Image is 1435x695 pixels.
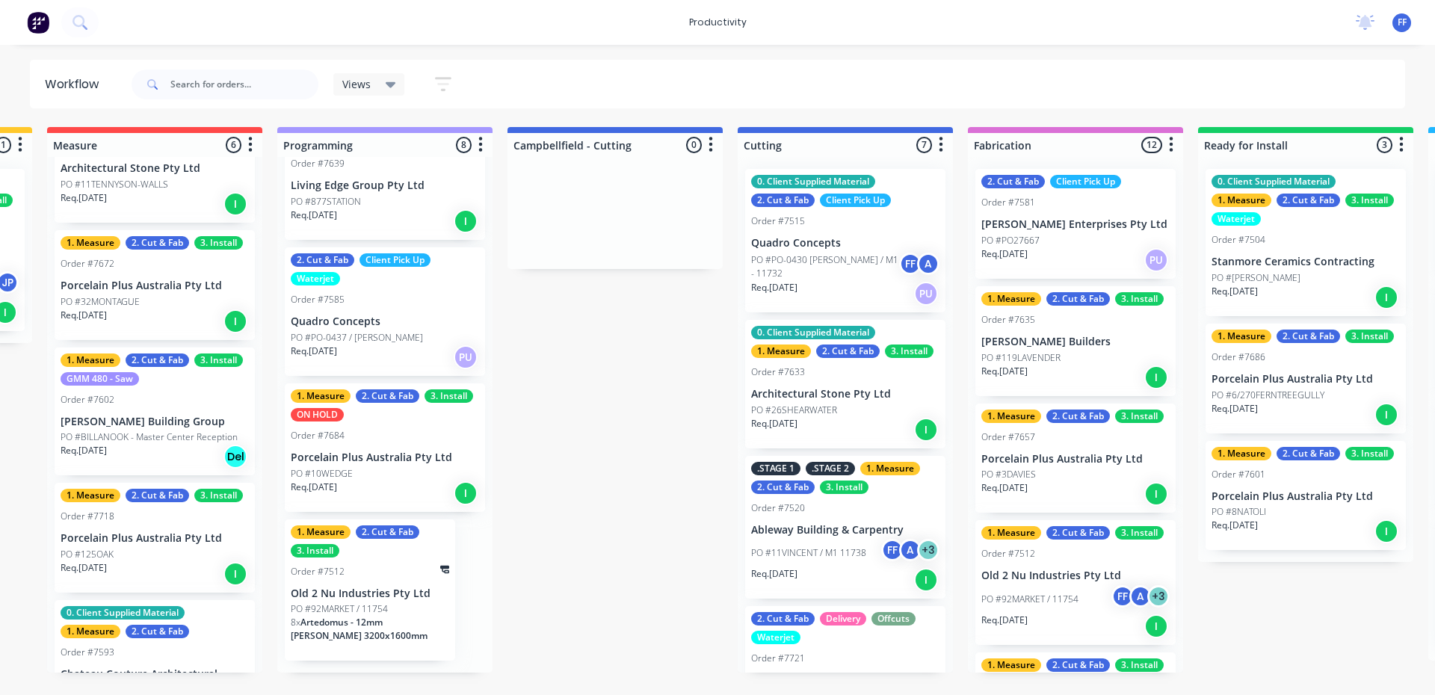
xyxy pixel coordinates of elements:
[975,169,1176,279] div: 2. Cut & FabClient Pick UpOrder #7581[PERSON_NAME] Enterprises Pty LtdPO #PO27667Req.[DATE]PU
[751,388,939,401] p: Architectural Stone Pty Ltd
[1212,373,1400,386] p: Porcelain Plus Australia Pty Ltd
[1212,490,1400,503] p: Porcelain Plus Australia Pty Ltd
[454,481,478,505] div: I
[1111,585,1134,608] div: FF
[126,489,189,502] div: 2. Cut & Fab
[975,520,1176,645] div: 1. Measure2. Cut & Fab3. InstallOrder #7512Old 2 Nu Industries Pty LtdPO #92MARKET / 11754FFA+3Re...
[356,389,419,403] div: 2. Cut & Fab
[291,345,337,358] p: Req. [DATE]
[751,481,815,494] div: 2. Cut & Fab
[61,416,249,428] p: [PERSON_NAME] Building Group
[291,408,344,421] div: ON HOLD
[55,483,255,593] div: 1. Measure2. Cut & Fab3. InstallOrder #7718Porcelain Plus Australia Pty LtdPO #125OAKReq.[DATE]I
[291,451,479,464] p: Porcelain Plus Australia Pty Ltd
[291,272,340,285] div: Waterjet
[1115,526,1164,540] div: 3. Install
[816,345,880,358] div: 2. Cut & Fab
[1212,505,1266,519] p: PO #8NATOLI
[291,481,337,494] p: Req. [DATE]
[291,157,345,170] div: Order #7639
[981,410,1041,423] div: 1. Measure
[61,372,139,386] div: GMM 480 - Saw
[751,612,815,625] div: 2. Cut & Fab
[1144,365,1168,389] div: I
[291,195,361,208] p: PO #877STATION
[1115,410,1164,423] div: 3. Install
[61,257,114,271] div: Order #7672
[55,230,255,340] div: 1. Measure2. Cut & Fab3. InstallOrder #7672Porcelain Plus Australia Pty LtdPO #32MONTAGUEReq.[DATE]I
[291,293,345,306] div: Order #7585
[356,525,419,539] div: 2. Cut & Fab
[126,625,189,638] div: 2. Cut & Fab
[291,179,479,192] p: Living Edge Group Pty Ltd
[61,162,249,175] p: Architectural Stone Pty Ltd
[751,214,805,228] div: Order #7515
[291,429,345,442] div: Order #7684
[871,612,916,625] div: Offcuts
[981,658,1041,672] div: 1. Measure
[1144,482,1168,506] div: I
[1212,519,1258,532] p: Req. [DATE]
[981,468,1036,481] p: PO #3DAVIES
[751,417,797,430] p: Req. [DATE]
[425,389,473,403] div: 3. Install
[45,75,106,93] div: Workflow
[1277,447,1340,460] div: 2. Cut & Fab
[61,561,107,575] p: Req. [DATE]
[751,253,899,280] p: PO #PO-0430 [PERSON_NAME] / M1 - 11732
[61,548,114,561] p: PO #125OAK
[914,568,938,592] div: I
[1212,402,1258,416] p: Req. [DATE]
[291,331,423,345] p: PO #PO-0437 / [PERSON_NAME]
[285,519,455,661] div: 1. Measure2. Cut & Fab3. InstallOrder #7512Old 2 Nu Industries Pty LtdPO #92MARKET / 117548xArted...
[1115,292,1164,306] div: 3. Install
[1212,285,1258,298] p: Req. [DATE]
[981,481,1028,495] p: Req. [DATE]
[751,281,797,294] p: Req. [DATE]
[981,313,1035,327] div: Order #7635
[751,194,815,207] div: 2. Cut & Fab
[1206,169,1406,316] div: 0. Client Supplied Material1. Measure2. Cut & Fab3. InstallWaterjetOrder #7504Stanmore Ceramics C...
[751,462,800,475] div: .STAGE 1
[745,456,945,599] div: .STAGE 1.STAGE 21. Measure2. Cut & Fab3. InstallOrder #7520Ableway Building & CarpentryPO #11VINC...
[745,320,945,448] div: 0. Client Supplied Material1. Measure2. Cut & Fab3. InstallOrder #7633Architectural Stone Pty Ltd...
[1046,292,1110,306] div: 2. Cut & Fab
[981,614,1028,627] p: Req. [DATE]
[223,562,247,586] div: I
[285,383,485,512] div: 1. Measure2. Cut & Fab3. InstallON HOLDOrder #7684Porcelain Plus Australia Pty LtdPO #10WEDGEReq....
[981,430,1035,444] div: Order #7657
[1046,658,1110,672] div: 2. Cut & Fab
[917,539,939,561] div: + 3
[745,169,945,312] div: 0. Client Supplied Material2. Cut & FabClient Pick UpOrder #7515Quadro ConceptsPO #PO-0430 [PERSO...
[55,94,255,223] div: Architectural Stone Pty LtdPO #11TENNYSON-WALLSReq.[DATE]I
[981,175,1045,188] div: 2. Cut & Fab
[1212,468,1265,481] div: Order #7601
[981,526,1041,540] div: 1. Measure
[285,130,485,240] div: Order #7639Living Edge Group Pty LtdPO #877STATIONReq.[DATE]I
[1374,519,1398,543] div: I
[981,351,1061,365] p: PO #119LAVENDER
[751,326,875,339] div: 0. Client Supplied Material
[194,489,243,502] div: 3. Install
[981,593,1078,606] p: PO #92MARKET / 11754
[981,292,1041,306] div: 1. Measure
[751,546,866,560] p: PO #11VINCENT / M1 11738
[291,467,353,481] p: PO #10WEDGE
[454,209,478,233] div: I
[61,430,238,444] p: PO #BILLANOOK - Master Center Reception
[61,444,107,457] p: Req. [DATE]
[1212,233,1265,247] div: Order #7504
[751,501,805,515] div: Order #7520
[1277,330,1340,343] div: 2. Cut & Fab
[291,253,354,267] div: 2. Cut & Fab
[860,462,920,475] div: 1. Measure
[751,567,797,581] p: Req. [DATE]
[291,587,449,600] p: Old 2 Nu Industries Pty Ltd
[342,76,371,92] span: Views
[291,602,388,616] p: PO #92MARKET / 11754
[61,295,140,309] p: PO #32MONTAGUE
[61,510,114,523] div: Order #7718
[359,253,430,267] div: Client Pick Up
[751,345,811,358] div: 1. Measure
[454,345,478,369] div: PU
